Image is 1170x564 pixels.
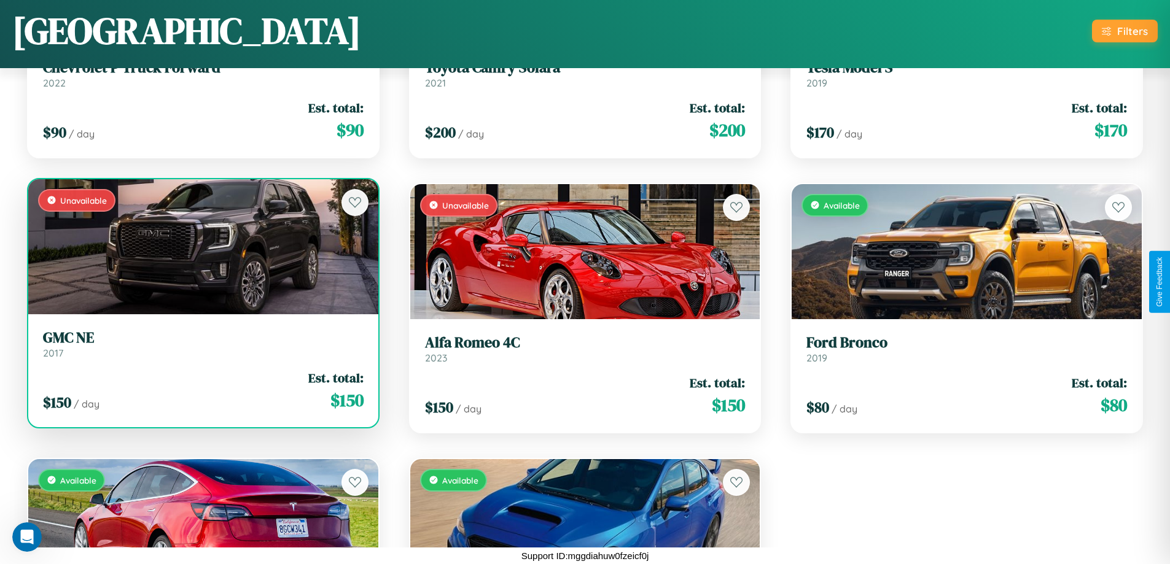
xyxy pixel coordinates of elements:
[43,329,364,347] h3: GMC NE
[521,547,649,564] p: Support ID: mggdiahuw0fzeicf0j
[425,77,446,89] span: 2021
[60,475,96,485] span: Available
[12,6,361,56] h1: [GEOGRAPHIC_DATA]
[12,522,42,552] iframe: Intercom live chat
[442,475,478,485] span: Available
[425,334,746,352] h3: Alfa Romeo 4C
[1101,393,1127,417] span: $ 80
[712,393,745,417] span: $ 150
[337,118,364,142] span: $ 90
[442,200,489,211] span: Unavailable
[806,334,1127,364] a: Ford Bronco2019
[709,118,745,142] span: $ 200
[806,59,1127,89] a: Tesla Model S2019
[43,347,63,359] span: 2017
[74,398,99,410] span: / day
[43,392,71,412] span: $ 150
[308,99,364,117] span: Est. total:
[1117,25,1148,37] div: Filters
[1092,20,1158,42] button: Filters
[308,369,364,387] span: Est. total:
[806,397,829,417] span: $ 80
[1155,257,1164,307] div: Give Feedback
[425,397,453,417] span: $ 150
[43,77,66,89] span: 2022
[806,59,1127,77] h3: Tesla Model S
[425,59,746,77] h3: Toyota Camry Solara
[425,122,456,142] span: $ 200
[806,334,1127,352] h3: Ford Bronco
[806,352,827,364] span: 2019
[456,403,482,415] span: / day
[425,352,447,364] span: 2023
[1094,118,1127,142] span: $ 170
[806,122,834,142] span: $ 170
[1072,374,1127,392] span: Est. total:
[824,200,860,211] span: Available
[690,99,745,117] span: Est. total:
[837,128,862,140] span: / day
[60,195,107,206] span: Unavailable
[832,403,857,415] span: / day
[458,128,484,140] span: / day
[425,59,746,89] a: Toyota Camry Solara2021
[43,59,364,89] a: Chevrolet P Truck Forward2022
[330,388,364,412] span: $ 150
[1072,99,1127,117] span: Est. total:
[69,128,95,140] span: / day
[43,122,66,142] span: $ 90
[690,374,745,392] span: Est. total:
[806,77,827,89] span: 2019
[43,59,364,77] h3: Chevrolet P Truck Forward
[425,334,746,364] a: Alfa Romeo 4C2023
[43,329,364,359] a: GMC NE2017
